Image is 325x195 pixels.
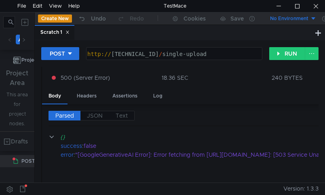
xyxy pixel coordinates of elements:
button: Redo [112,12,150,25]
button: No Environment [260,12,317,25]
div: Drafts [11,137,28,146]
div: Redo [130,14,144,23]
div: Assertions [106,89,144,104]
div: success [61,141,82,150]
div: Scratch 1 [40,28,70,37]
div: Body [42,89,68,104]
div: error [61,150,74,159]
div: Headers [70,89,103,104]
div: No Environment [270,15,308,23]
button: POST [41,47,79,60]
span: Version: 1.3.3 [283,183,319,195]
button: All [16,35,27,44]
button: RUN [269,47,305,60]
button: Create New [38,15,72,23]
span: JSON [87,112,103,119]
div: Cookies [184,14,206,23]
span: Text [116,112,128,119]
div: POST [50,49,65,58]
div: Undo [91,14,106,23]
div: 240 BYTES [272,74,303,81]
span: Parsed [55,112,74,119]
div: 18.36 SEC [162,74,188,81]
span: POST [21,155,35,167]
div: Project [21,54,39,66]
button: Undo [72,12,112,25]
div: Save [230,16,244,21]
span: 500 (Server Error) [61,73,110,82]
div: Log [147,89,169,104]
